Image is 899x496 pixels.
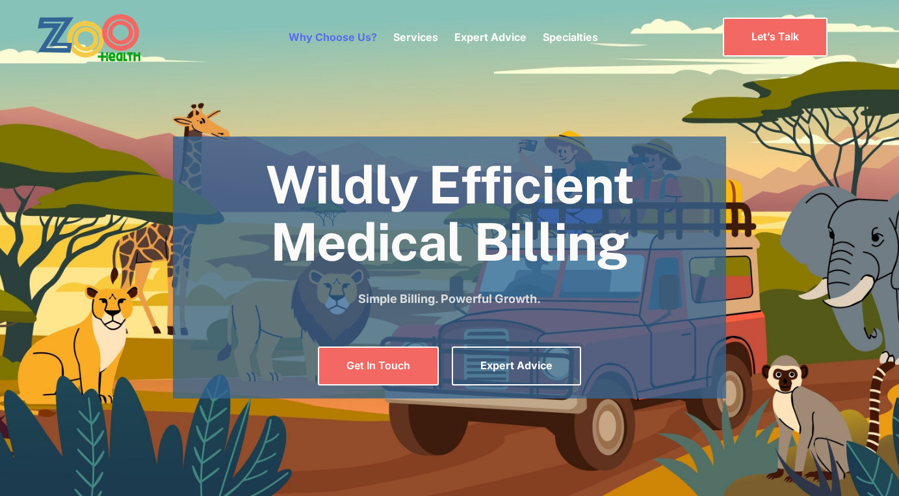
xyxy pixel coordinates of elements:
a: Expert Advice [452,346,581,385]
a: Expert Advice [454,31,527,44]
a: Get In Touch [318,346,439,385]
div: Services [393,10,438,64]
a: Why Choose Us? [289,31,377,44]
h1: Wildly Efficient Medical Billing [173,156,726,270]
strong: Simple Billing. Powerful Growth. [358,292,541,306]
a: Let’s Talk [723,18,827,56]
a: Specialties [543,31,598,44]
p: Services [393,29,438,45]
div: Specialties [543,10,598,64]
a: home [37,13,177,62]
